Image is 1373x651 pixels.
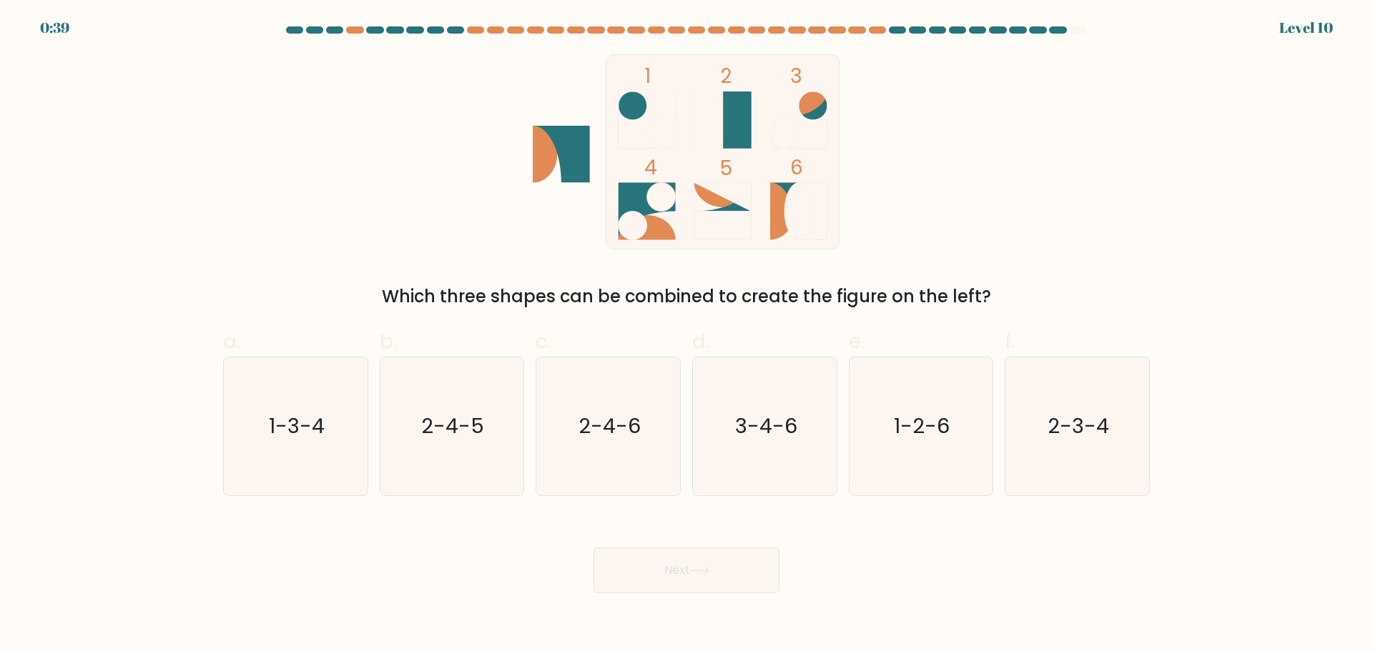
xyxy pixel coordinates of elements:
text: 2-4-5 [422,412,485,440]
tspan: 2 [720,62,732,90]
span: c. [536,327,551,355]
text: 3-4-6 [735,412,797,440]
text: 2-4-6 [579,412,641,440]
tspan: 5 [720,154,732,182]
span: e. [849,327,865,355]
span: d. [692,327,709,355]
span: f. [1005,327,1015,355]
div: Level 10 [1279,17,1333,39]
tspan: 4 [644,154,657,182]
div: Which three shapes can be combined to create the figure on the left? [232,284,1141,309]
span: b. [380,327,397,355]
tspan: 6 [790,154,803,182]
text: 1-2-6 [895,412,950,440]
span: a. [223,327,240,355]
text: 1-3-4 [269,412,325,440]
tspan: 3 [790,62,802,90]
text: 2-3-4 [1048,412,1110,440]
div: 0:39 [40,17,69,39]
tspan: 1 [644,62,651,90]
button: Next [594,547,779,593]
